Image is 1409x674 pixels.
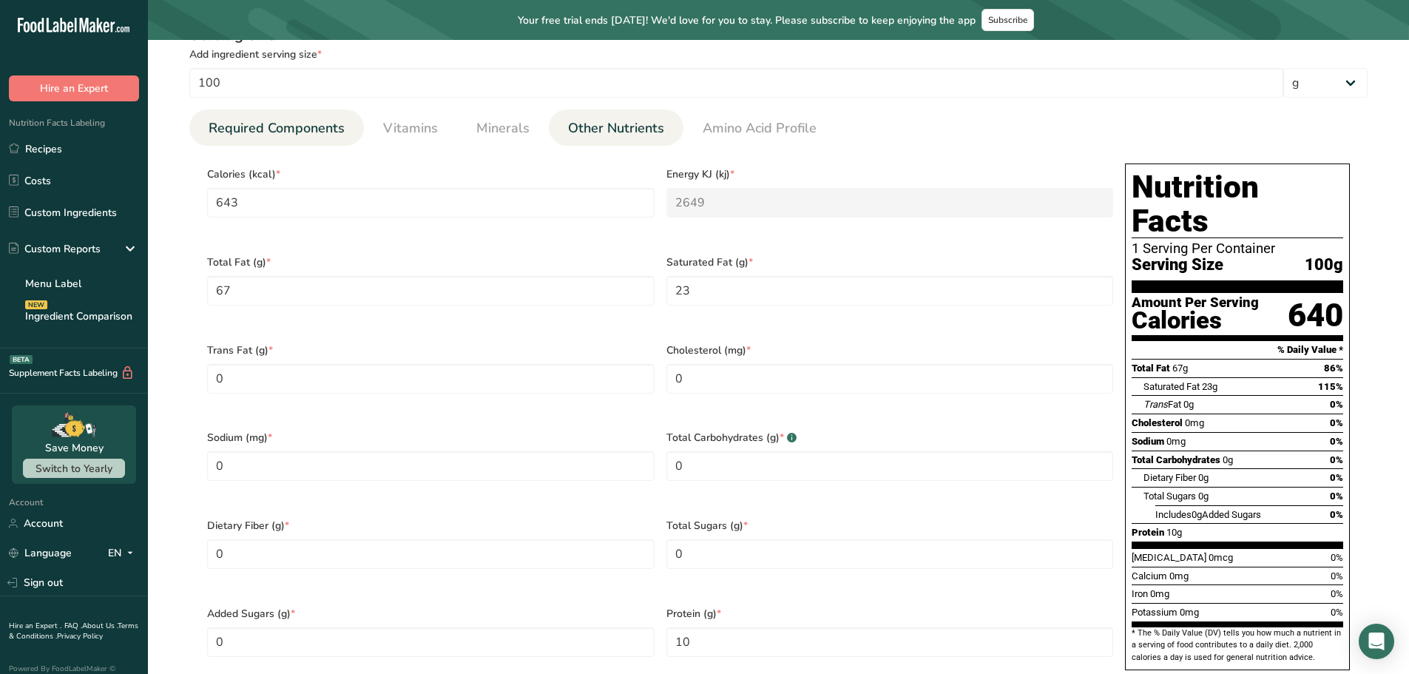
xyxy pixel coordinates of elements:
[1155,509,1261,520] span: Includes Added Sugars
[666,255,1114,270] span: Saturated Fat (g)
[64,621,82,631] a: FAQ .
[1143,399,1181,410] span: Fat
[476,118,530,138] span: Minerals
[207,166,655,182] span: Calories (kcal)
[10,355,33,364] div: BETA
[1330,399,1343,410] span: 0%
[1198,491,1209,502] span: 0g
[207,343,655,358] span: Trans Fat (g)
[9,621,138,641] a: Terms & Conditions .
[209,118,345,138] span: Required Components
[207,606,655,621] span: Added Sugars (g)
[1202,381,1217,392] span: 23g
[45,440,104,456] div: Save Money
[666,166,1114,182] span: Energy KJ (kj)
[1132,310,1259,331] div: Calories
[1132,296,1259,310] div: Amount Per Serving
[1183,399,1194,410] span: 0g
[1330,472,1343,483] span: 0%
[1359,624,1394,659] div: Open Intercom Messenger
[1132,241,1343,256] div: 1 Serving Per Container
[1166,527,1182,538] span: 10g
[207,430,655,445] span: Sodium (mg)
[1143,381,1200,392] span: Saturated Fat
[23,459,125,478] button: Switch to Yearly
[1209,552,1233,563] span: 0mcg
[1331,570,1343,582] span: 0%
[1132,436,1164,447] span: Sodium
[1166,436,1186,447] span: 0mg
[36,462,112,476] span: Switch to Yearly
[1331,552,1343,563] span: 0%
[1132,552,1206,563] span: [MEDICAL_DATA]
[981,9,1034,31] button: Subscribe
[1185,417,1204,428] span: 0mg
[1132,627,1343,664] section: * The % Daily Value (DV) tells you how much a nutrient in a serving of food contributes to a dail...
[568,118,664,138] span: Other Nutrients
[9,75,139,101] button: Hire an Expert
[82,621,118,631] a: About Us .
[25,300,47,309] div: NEW
[1330,509,1343,520] span: 0%
[666,430,1114,445] span: Total Carbohydrates (g)
[1132,588,1148,599] span: Iron
[1331,588,1343,599] span: 0%
[1330,454,1343,465] span: 0%
[1143,399,1168,410] i: Trans
[1132,170,1343,238] h1: Nutrition Facts
[1180,607,1199,618] span: 0mg
[518,13,976,28] span: Your free trial ends [DATE]! We'd love for you to stay. Please subscribe to keep enjoying the app
[666,343,1114,358] span: Cholesterol (mg)
[666,518,1114,533] span: Total Sugars (g)
[189,47,1368,62] div: Add ingredient serving size
[207,255,655,270] span: Total Fat (g)
[1132,570,1167,582] span: Calcium
[1288,296,1343,335] div: 640
[988,14,1027,26] span: Subscribe
[1143,472,1196,483] span: Dietary Fiber
[9,241,101,257] div: Custom Reports
[9,540,72,566] a: Language
[1132,256,1223,274] span: Serving Size
[1132,454,1220,465] span: Total Carbohydrates
[666,606,1114,621] span: Protein (g)
[1132,527,1164,538] span: Protein
[1331,607,1343,618] span: 0%
[1223,454,1233,465] span: 0g
[1132,417,1183,428] span: Cholesterol
[1330,417,1343,428] span: 0%
[1330,436,1343,447] span: 0%
[1324,363,1343,374] span: 86%
[1192,509,1202,520] span: 0g
[108,545,139,562] div: EN
[1330,491,1343,502] span: 0%
[1132,341,1343,359] section: % Daily Value *
[207,518,655,533] span: Dietary Fiber (g)
[1318,381,1343,392] span: 115%
[1132,607,1177,618] span: Potassium
[1143,491,1196,502] span: Total Sugars
[1305,256,1343,274] span: 100g
[57,631,103,641] a: Privacy Policy
[1172,363,1188,374] span: 67g
[1132,363,1170,374] span: Total Fat
[9,621,61,631] a: Hire an Expert .
[383,118,438,138] span: Vitamins
[189,68,1283,98] input: Type your serving size here
[1198,472,1209,483] span: 0g
[703,118,817,138] span: Amino Acid Profile
[1169,570,1189,582] span: 0mg
[1150,588,1169,599] span: 0mg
